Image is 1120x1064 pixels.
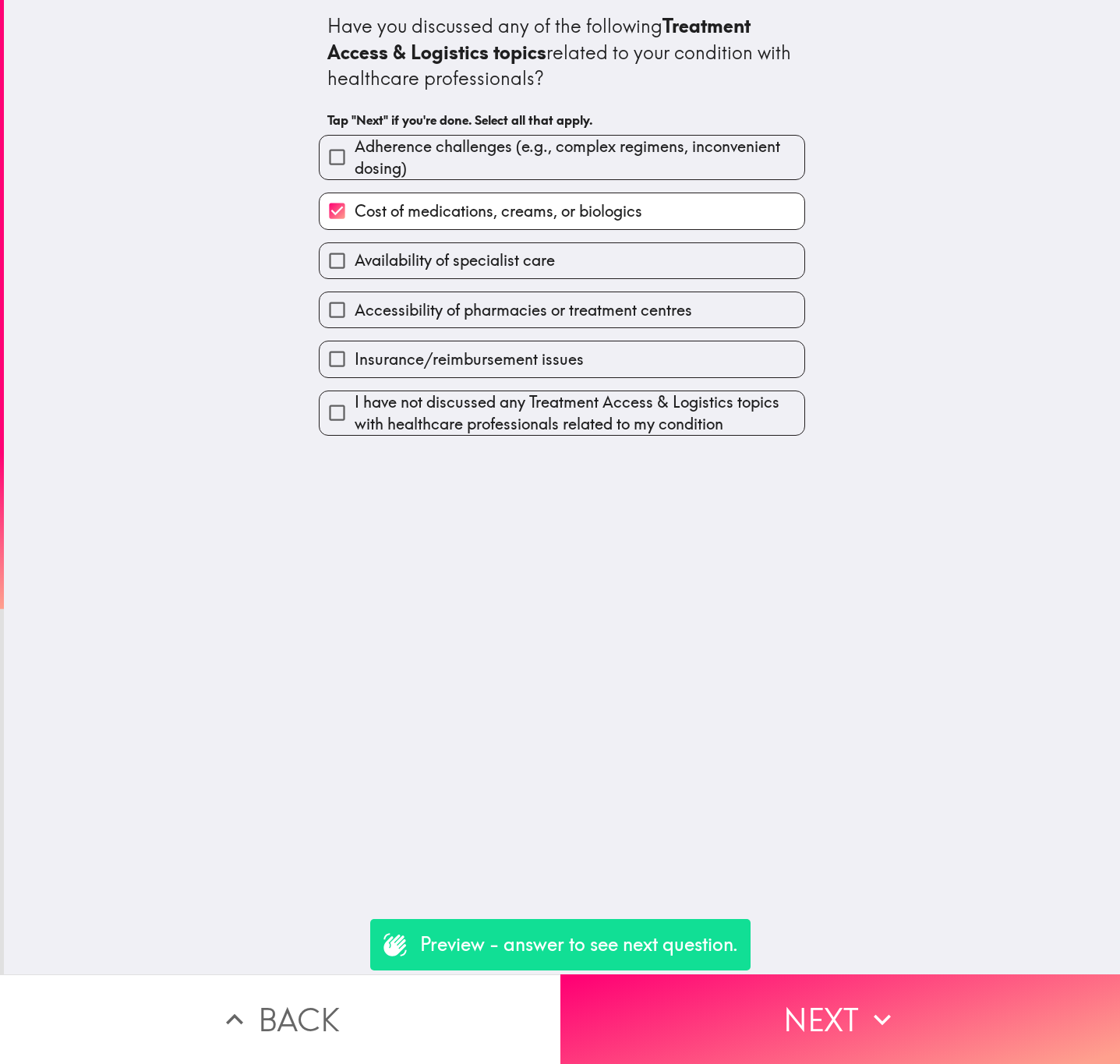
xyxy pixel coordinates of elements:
[327,14,755,64] b: Treatment Access & Logistics topics
[320,292,804,327] button: Accessibility of pharmacies or treatment centres
[355,391,804,435] span: I have not discussed any Treatment Access & Logistics topics with healthcare professionals relate...
[355,348,584,370] span: Insurance/reimbursement issues
[320,243,804,278] button: Availability of specialist care
[320,391,804,435] button: I have not discussed any Treatment Access & Logistics topics with healthcare professionals relate...
[320,136,804,179] button: Adherence challenges (e.g., complex regimens, inconvenient dosing)
[420,931,738,958] p: Preview - answer to see next question.
[355,249,555,271] span: Availability of specialist care
[320,193,804,228] button: Cost of medications, creams, or biologics
[355,200,642,222] span: Cost of medications, creams, or biologics
[320,341,804,376] button: Insurance/reimbursement issues
[327,13,797,92] div: Have you discussed any of the following related to your condition with healthcare professionals?
[355,136,804,179] span: Adherence challenges (e.g., complex regimens, inconvenient dosing)
[327,111,797,129] h6: Tap "Next" if you're done. Select all that apply.
[355,299,692,321] span: Accessibility of pharmacies or treatment centres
